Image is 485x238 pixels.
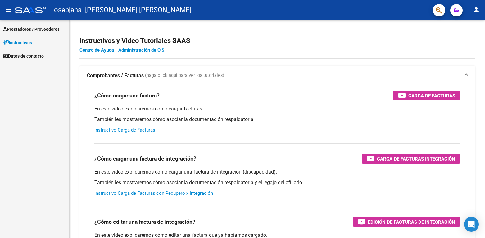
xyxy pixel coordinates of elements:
[393,91,460,100] button: Carga de Facturas
[94,217,195,226] h3: ¿Cómo editar una factura de integración?
[94,116,460,123] p: También les mostraremos cómo asociar la documentación respaldatoria.
[94,91,160,100] h3: ¿Cómo cargar una factura?
[94,154,196,163] h3: ¿Cómo cargar una factura de integración?
[3,53,44,59] span: Datos de contacto
[3,39,32,46] span: Instructivos
[79,47,165,53] a: Centro de Ayuda - Administración de O.S.
[79,35,475,47] h2: Instructivos y Video Tutoriales SAAS
[87,72,144,79] strong: Comprobantes / Facturas
[362,154,460,164] button: Carga de Facturas Integración
[49,3,82,17] span: - osepjana
[353,217,460,227] button: Edición de Facturas de integración
[94,190,213,196] a: Instructivo Carga de Facturas con Recupero x Integración
[3,26,60,33] span: Prestadores / Proveedores
[5,6,12,13] mat-icon: menu
[94,179,460,186] p: También les mostraremos cómo asociar la documentación respaldatoria y el legajo del afiliado.
[408,92,455,100] span: Carga de Facturas
[79,66,475,86] mat-expansion-panel-header: Comprobantes / Facturas (haga click aquí para ver los tutoriales)
[94,127,155,133] a: Instructivo Carga de Facturas
[82,3,192,17] span: - [PERSON_NAME] [PERSON_NAME]
[473,6,480,13] mat-icon: person
[377,155,455,163] span: Carga de Facturas Integración
[464,217,479,232] div: Open Intercom Messenger
[94,105,460,112] p: En este video explicaremos cómo cargar facturas.
[145,72,224,79] span: (haga click aquí para ver los tutoriales)
[368,218,455,226] span: Edición de Facturas de integración
[94,169,460,175] p: En este video explicaremos cómo cargar una factura de integración (discapacidad).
